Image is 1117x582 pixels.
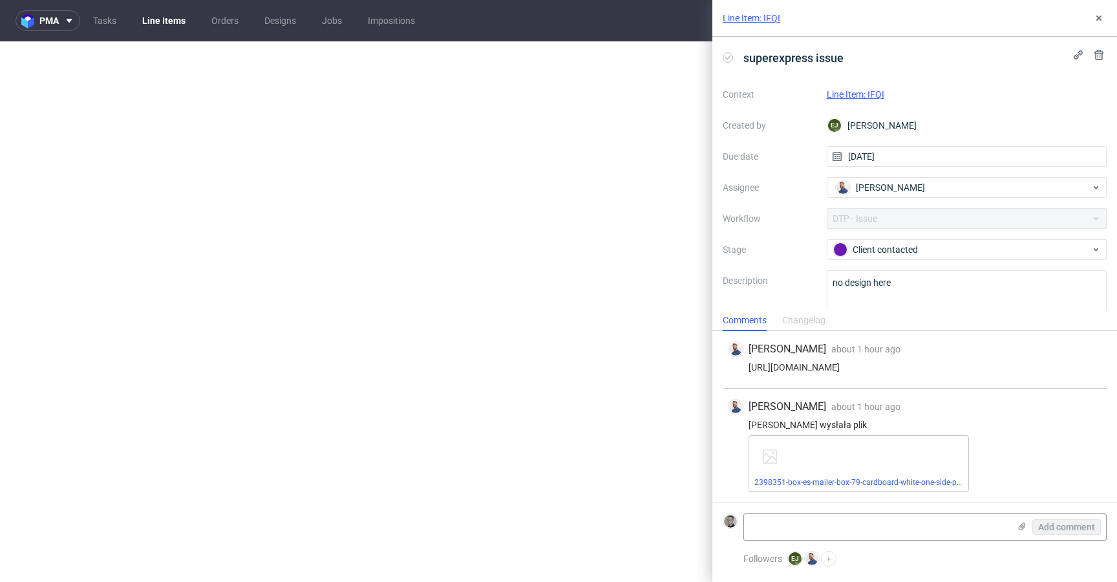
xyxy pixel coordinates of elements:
[723,242,816,257] label: Stage
[723,273,816,330] label: Description
[724,515,737,528] img: Krystian Gaza
[749,400,826,414] span: [PERSON_NAME]
[833,242,1090,257] div: Client contacted
[39,16,59,25] span: pma
[204,10,246,31] a: Orders
[821,551,836,566] button: +
[831,402,900,412] span: about 1 hour ago
[257,10,304,31] a: Designs
[85,10,124,31] a: Tasks
[728,420,1101,430] div: [PERSON_NAME] wysłała plik
[827,270,1107,332] textarea: no design here
[782,310,825,331] div: Changelog
[21,14,39,28] img: logo
[723,149,816,164] label: Due date
[723,310,767,331] div: Comments
[723,87,816,102] label: Context
[134,10,193,31] a: Line Items
[828,119,841,132] figcaption: EJ
[314,10,350,31] a: Jobs
[738,47,849,69] span: superexpress issue
[723,180,816,195] label: Assignee
[827,115,1107,136] div: [PERSON_NAME]
[749,342,826,356] span: [PERSON_NAME]
[728,362,1101,372] div: [URL][DOMAIN_NAME]
[836,181,849,194] img: Michał Rachański
[729,400,742,413] img: Michał Rachański
[805,552,818,565] img: Michał Rachański
[729,343,742,356] img: Michał Rachański
[743,554,782,564] span: Followers
[827,89,884,100] a: Line Item: IFQI
[723,118,816,133] label: Created by
[360,10,423,31] a: Impositions
[754,478,1090,487] a: 2398351-box-es-mailer-box-79-cardboard-white-one-side-print-monochrome-foil-none-ai IMPt.pdf
[723,12,780,25] a: Line Item: IFQI
[16,10,80,31] button: pma
[831,344,900,354] span: about 1 hour ago
[856,181,925,194] span: [PERSON_NAME]
[723,211,816,226] label: Workflow
[789,552,802,565] figcaption: EJ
